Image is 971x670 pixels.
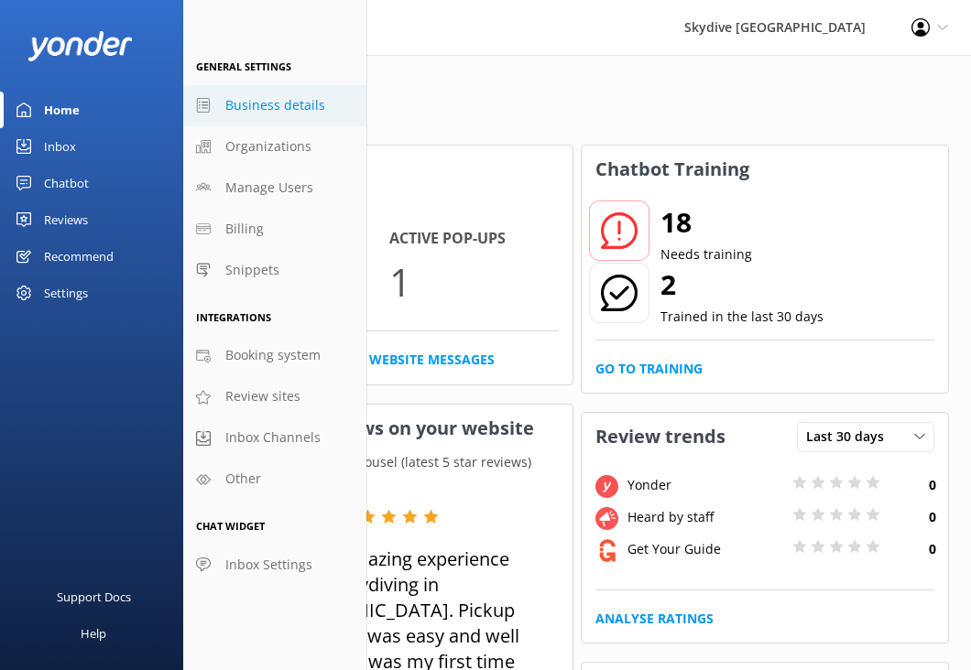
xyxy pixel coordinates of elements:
div: Settings [44,275,88,311]
a: Review sites [183,376,366,417]
h3: Website Chat [206,146,573,193]
span: Organizations [225,136,311,157]
div: Help [81,615,106,652]
a: Analyse Ratings [595,609,714,629]
span: Integrations [196,310,271,324]
p: Your current review carousel (latest 5 star reviews) [206,452,573,472]
div: Heard by staff [623,507,788,527]
span: Chat Widget [196,519,265,533]
span: General Settings [196,59,291,73]
a: Billing [183,209,366,250]
span: Snippets [225,260,279,280]
h4: 0 [916,475,948,495]
h2: 18 [660,200,752,244]
div: Yonder [623,475,788,495]
span: Review sites [225,386,300,406]
span: Billing [225,219,264,239]
h3: Showcase reviews on your website [206,405,573,452]
span: Last 30 days [806,427,895,447]
div: Recommend [44,238,114,275]
div: Get Your Guide [623,539,788,559]
span: Inbox Channels [225,427,321,448]
a: Booking system [183,335,366,376]
a: Inbox Channels [183,417,366,459]
p: In the last 30 days [206,193,573,213]
h4: 0 [916,507,948,527]
a: Business details [183,85,366,126]
h4: Active Pop-ups [389,227,559,251]
p: 1 [389,251,559,312]
span: Business details [225,95,325,115]
p: Trained in the last 30 days [660,307,824,327]
h4: 0 [916,539,948,559]
a: Manage Users [183,167,366,209]
h3: Review trends [582,413,739,460]
a: Go to Training [595,359,703,379]
a: Snippets [183,250,366,291]
div: Inbox [44,128,76,165]
span: Inbox Settings [225,555,312,575]
div: Home [44,92,80,128]
span: Other [225,469,261,489]
img: yonder-white-logo.png [27,31,133,61]
a: Inbox Settings [183,545,366,586]
p: Needs training [660,244,752,265]
a: Other [183,459,366,500]
div: Reviews [44,201,88,238]
a: Organizations [183,126,366,167]
div: Support Docs [57,578,131,615]
h2: 2 [660,263,824,307]
h3: Chatbot Training [582,146,763,193]
span: Manage Users [225,178,313,198]
a: Website Messages [369,350,495,370]
span: Booking system [225,345,321,365]
div: Chatbot [44,165,89,201]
